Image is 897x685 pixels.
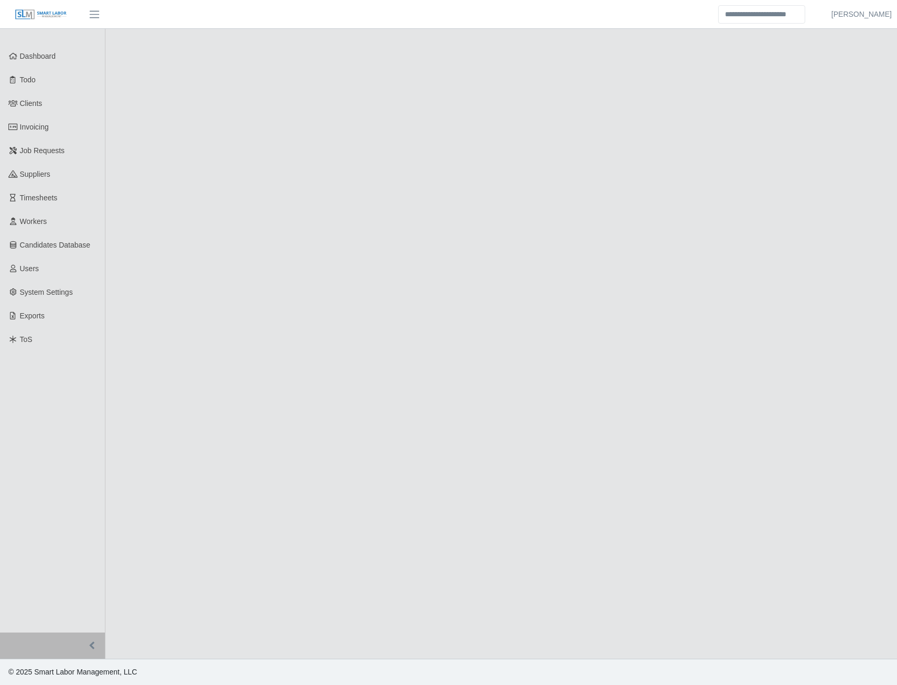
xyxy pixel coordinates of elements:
[20,52,56,60] span: Dashboard
[20,312,45,320] span: Exports
[20,335,33,344] span: ToS
[20,217,47,226] span: Workers
[718,5,805,24] input: Search
[20,194,58,202] span: Timesheets
[20,170,50,178] span: Suppliers
[20,241,91,249] span: Candidates Database
[20,146,65,155] span: Job Requests
[15,9,67,20] img: SLM Logo
[8,668,137,676] span: © 2025 Smart Labor Management, LLC
[20,264,39,273] span: Users
[20,123,49,131] span: Invoicing
[20,76,36,84] span: Todo
[20,99,42,108] span: Clients
[831,9,892,20] a: [PERSON_NAME]
[20,288,73,296] span: System Settings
